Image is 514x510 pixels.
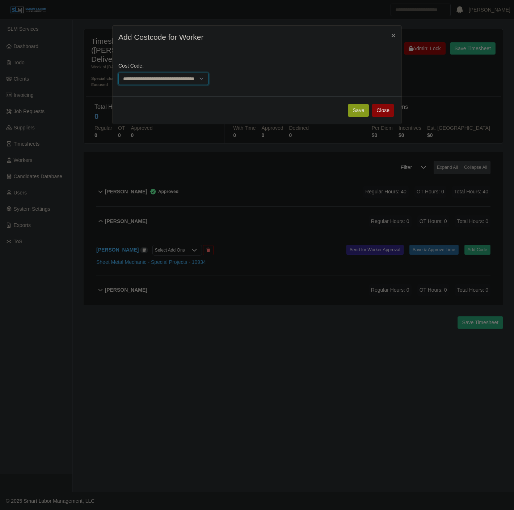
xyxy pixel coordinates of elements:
[118,62,144,70] label: Cost Code:
[348,104,369,117] button: Save
[118,31,203,43] h4: Add Costcode for Worker
[391,31,396,39] span: ×
[372,104,394,117] button: Close
[385,26,401,45] button: Close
